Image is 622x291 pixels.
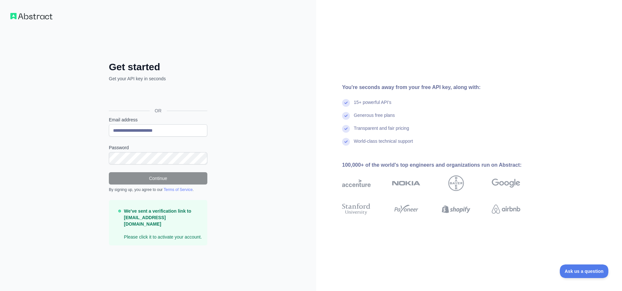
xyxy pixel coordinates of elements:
[342,202,371,216] img: stanford university
[342,99,350,107] img: check mark
[109,172,207,185] button: Continue
[342,125,350,133] img: check mark
[106,89,209,103] iframe: "Google-বোতামের মাধ্যমে সাইন ইন করুন"
[150,107,167,114] span: OR
[109,61,207,73] h2: Get started
[342,161,541,169] div: 100,000+ of the world's top engineers and organizations run on Abstract:
[342,138,350,146] img: check mark
[448,175,464,191] img: bayer
[109,117,207,123] label: Email address
[392,202,420,216] img: payoneer
[10,13,52,19] img: Workflow
[392,175,420,191] img: nokia
[124,208,202,240] p: Please click it to activate your account.
[342,112,350,120] img: check mark
[492,175,520,191] img: google
[109,144,207,151] label: Password
[354,99,391,112] div: 15+ powerful API's
[442,202,470,216] img: shopify
[164,187,192,192] a: Terms of Service
[342,84,541,91] div: You're seconds away from your free API key, along with:
[109,89,206,103] div: Google-এর মাধ্যমে সাইন-ইন করুন। নতুন ট্যাবে খোলে
[342,175,371,191] img: accenture
[492,202,520,216] img: airbnb
[109,75,207,82] p: Get your API key in seconds
[354,125,409,138] div: Transparent and fair pricing
[560,264,609,278] iframe: Toggle Customer Support
[354,138,413,151] div: World-class technical support
[109,187,207,192] div: By signing up, you agree to our .
[354,112,395,125] div: Generous free plans
[124,208,191,227] strong: We've sent a verification link to [EMAIL_ADDRESS][DOMAIN_NAME]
